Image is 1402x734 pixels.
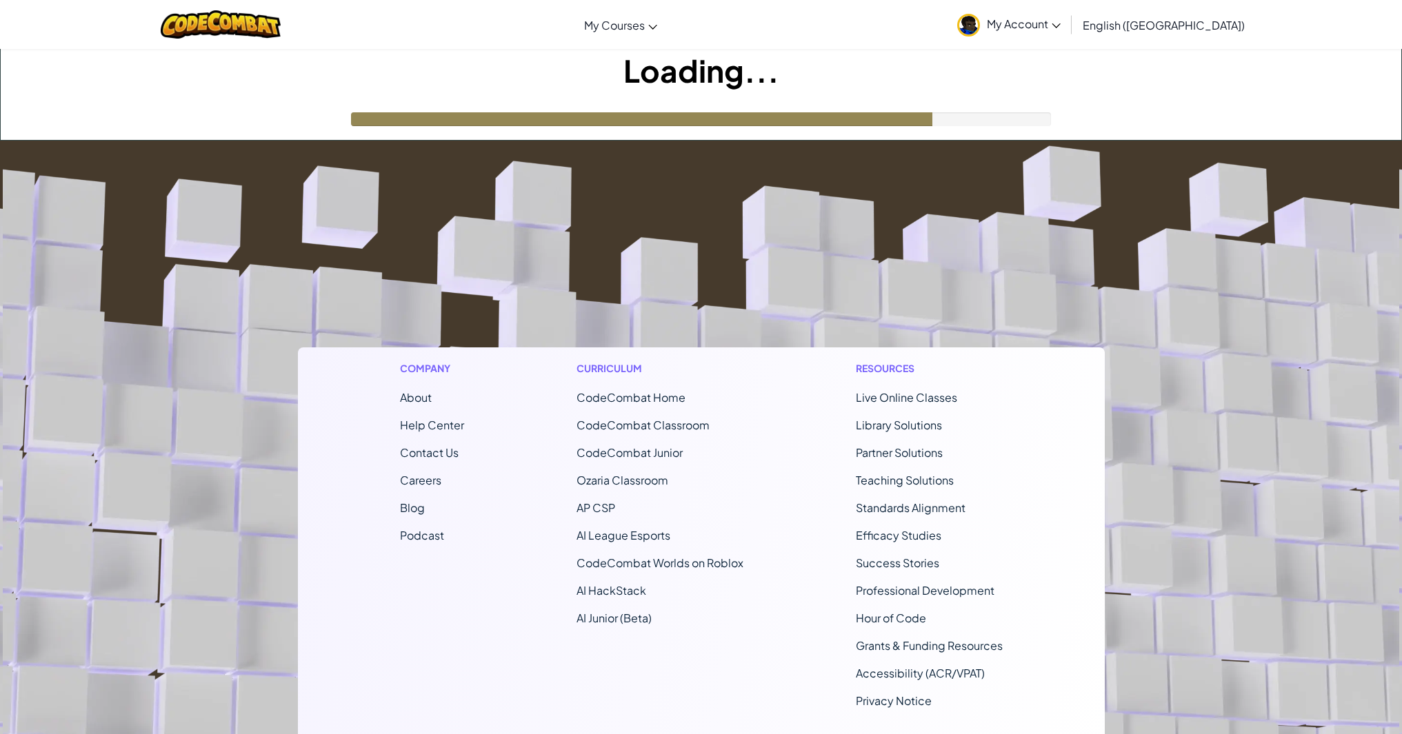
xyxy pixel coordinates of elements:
a: Podcast [400,528,444,542]
a: CodeCombat Worlds on Roblox [577,555,743,570]
a: AP CSP [577,500,615,515]
img: CodeCombat logo [161,10,281,39]
a: About [400,390,432,405]
a: Professional Development [856,583,994,598]
a: Accessibility (ACR/VPAT) [856,666,985,680]
a: Partner Solutions [856,445,943,460]
h1: Loading... [1,49,1401,92]
a: AI Junior (Beta) [577,611,652,625]
img: avatar [957,14,980,37]
a: Privacy Notice [856,693,932,708]
a: My Courses [577,6,664,43]
span: CodeCombat Home [577,390,685,405]
a: Help Center [400,418,464,432]
a: My Account [950,3,1068,46]
span: My Courses [584,18,645,32]
span: Contact Us [400,445,459,460]
a: Teaching Solutions [856,473,954,487]
h1: Company [400,361,464,376]
a: Success Stories [856,555,939,570]
a: English ([GEOGRAPHIC_DATA]) [1076,6,1252,43]
h1: Resources [856,361,1003,376]
a: AI League Esports [577,528,670,542]
a: Hour of Code [856,611,926,625]
span: English ([GEOGRAPHIC_DATA]) [1083,18,1245,32]
a: Efficacy Studies [856,528,941,542]
a: Live Online Classes [856,390,957,405]
a: Standards Alignment [856,500,965,515]
a: CodeCombat Classroom [577,418,710,432]
a: Blog [400,500,425,515]
a: CodeCombat Junior [577,445,683,460]
a: Ozaria Classroom [577,473,668,487]
a: Grants & Funding Resources [856,638,1003,653]
a: Careers [400,473,441,487]
a: AI HackStack [577,583,646,598]
span: My Account [987,17,1061,31]
a: Library Solutions [856,418,942,432]
h1: Curriculum [577,361,743,376]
